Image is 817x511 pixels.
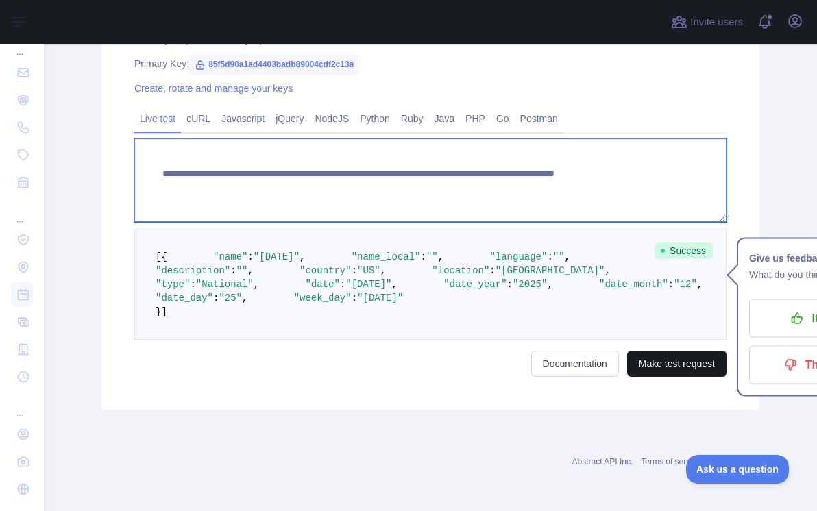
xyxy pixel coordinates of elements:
[627,351,727,377] button: Make test request
[380,265,386,276] span: ,
[340,279,345,290] span: :
[196,279,254,290] span: "National"
[668,279,674,290] span: :
[254,251,300,262] span: "[DATE]"
[345,279,391,290] span: "[DATE]"
[354,108,395,129] a: Python
[270,108,309,129] a: jQuery
[438,251,443,262] span: ,
[161,306,167,317] span: ]
[429,108,461,129] a: Java
[357,292,403,303] span: "[DATE]"
[156,251,161,262] span: [
[213,251,247,262] span: "name"
[230,265,236,276] span: :
[686,455,790,484] iframe: Toggle Customer Support
[515,108,563,129] a: Postman
[460,108,491,129] a: PHP
[11,197,33,225] div: ...
[655,242,713,259] span: Success
[247,265,253,276] span: ,
[426,251,438,262] span: ""
[599,279,668,290] span: "date_month"
[553,251,565,262] span: ""
[213,292,219,303] span: :
[547,279,552,290] span: ,
[605,265,610,276] span: ,
[565,251,570,262] span: ,
[352,265,357,276] span: :
[690,14,743,30] span: Invite users
[489,265,495,276] span: :
[242,292,247,303] span: ,
[134,83,293,94] a: Create, rotate and manage your keys
[134,108,181,129] a: Live test
[216,108,270,129] a: Javascript
[309,108,354,129] a: NodeJS
[352,292,357,303] span: :
[572,457,633,466] a: Abstract API Inc.
[491,108,515,129] a: Go
[11,392,33,419] div: ...
[11,30,33,58] div: ...
[300,265,352,276] span: "country"
[352,251,421,262] span: "name_local"
[305,279,339,290] span: "date"
[156,265,230,276] span: "description"
[392,279,398,290] span: ,
[489,251,547,262] span: "language"
[531,351,619,377] a: Documentation
[432,265,489,276] span: "location"
[294,292,352,303] span: "week_day"
[300,251,305,262] span: ,
[189,54,359,75] span: 85f5d90a1ad4403badb89004cdf2c13a
[134,57,727,71] div: Primary Key:
[254,279,259,290] span: ,
[156,292,213,303] span: "date_day"
[247,251,253,262] span: :
[395,108,429,129] a: Ruby
[674,279,697,290] span: "12"
[668,11,746,33] button: Invite users
[181,108,216,129] a: cURL
[156,279,190,290] span: "type"
[507,279,513,290] span: :
[443,279,507,290] span: "date_year"
[190,279,195,290] span: :
[357,265,380,276] span: "US"
[496,265,605,276] span: "[GEOGRAPHIC_DATA]"
[513,279,547,290] span: "2025"
[697,279,703,290] span: ,
[641,457,700,466] a: Terms of service
[156,306,161,317] span: }
[219,292,242,303] span: "25"
[236,265,248,276] span: ""
[547,251,552,262] span: :
[161,251,167,262] span: {
[421,251,426,262] span: :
